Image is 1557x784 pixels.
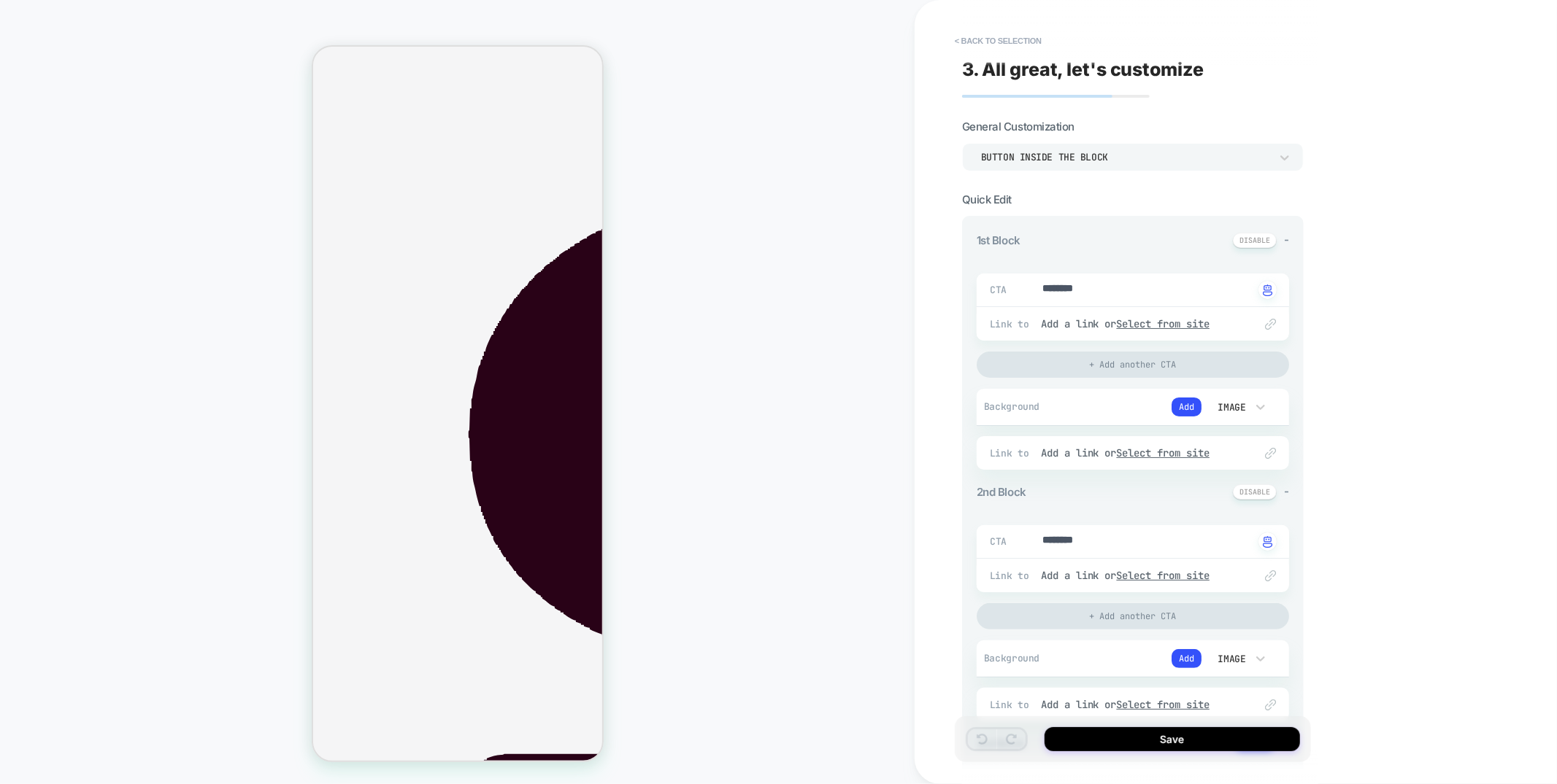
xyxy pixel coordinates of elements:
[977,485,1026,499] span: 2nd Block
[1041,446,1239,459] div: Add a link or
[1041,317,1239,330] div: Add a link or
[1265,319,1276,330] img: edit
[1117,698,1210,711] u: Select from site
[977,352,1289,378] div: + Add another CTA
[990,284,1008,296] span: CTA
[990,535,1008,548] span: CTA
[947,29,1049,53] button: < Back to selection
[1041,698,1239,711] div: Add a link or
[1172,397,1202,416] button: Add
[1265,699,1276,710] img: edit
[1117,317,1210,330] u: Select from site
[1045,727,1300,751] button: Save
[1172,649,1202,668] button: Add
[984,400,1056,413] span: Background
[977,603,1289,629] div: + Add another CTA
[990,699,1034,711] span: Link to
[1215,653,1246,665] div: Image
[962,193,1012,206] span: Quick Edit
[1117,569,1210,582] u: Select from site
[1263,284,1272,296] img: edit with ai
[981,151,1270,163] div: Button inside the block
[1284,484,1289,498] span: -
[990,318,1034,330] span: Link to
[1265,448,1276,459] img: edit
[1041,569,1239,582] div: Add a link or
[962,58,1204,80] span: 3. All great, let's customize
[990,447,1034,459] span: Link to
[990,570,1034,582] span: Link to
[1263,536,1272,548] img: edit with ai
[962,120,1074,133] span: General Customization
[1117,446,1210,459] u: Select from site
[1215,401,1246,414] div: Image
[1265,570,1276,581] img: edit
[1284,233,1289,247] span: -
[984,652,1056,664] span: Background
[977,233,1020,247] span: 1st Block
